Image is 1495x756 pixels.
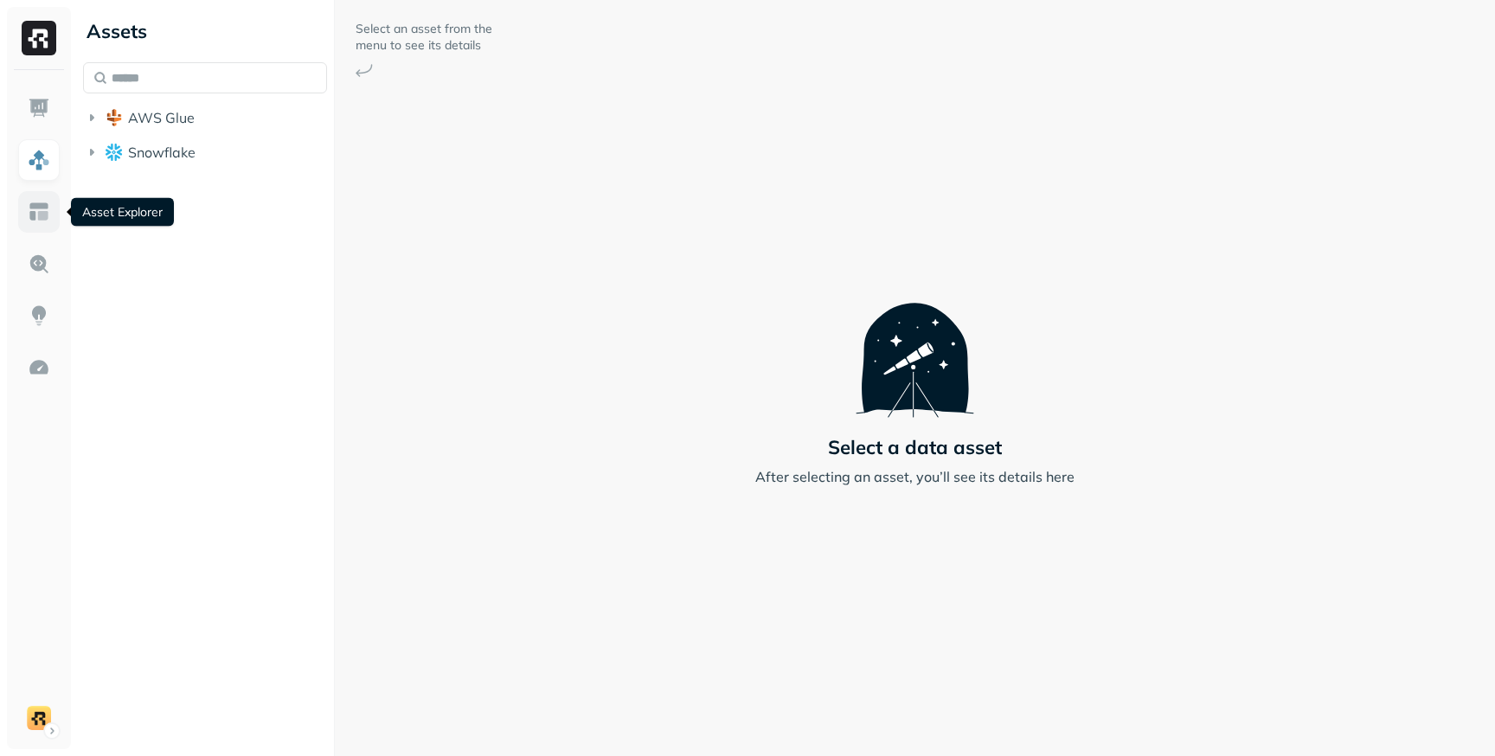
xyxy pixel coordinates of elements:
[83,104,327,131] button: AWS Glue
[83,138,327,166] button: Snowflake
[28,97,50,119] img: Dashboard
[28,149,50,171] img: Assets
[356,21,494,54] p: Select an asset from the menu to see its details
[28,304,50,327] img: Insights
[128,144,196,161] span: Snowflake
[128,109,195,126] span: AWS Glue
[755,466,1075,487] p: After selecting an asset, you’ll see its details here
[83,17,327,45] div: Assets
[28,201,50,223] img: Asset Explorer
[71,198,174,227] div: Asset Explorer
[28,253,50,275] img: Query Explorer
[106,144,123,160] img: root
[27,706,51,730] img: demo
[28,356,50,379] img: Optimization
[356,64,373,77] img: Arrow
[106,109,123,126] img: root
[22,21,56,55] img: Ryft
[856,269,974,418] img: Telescope
[828,435,1002,459] p: Select a data asset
